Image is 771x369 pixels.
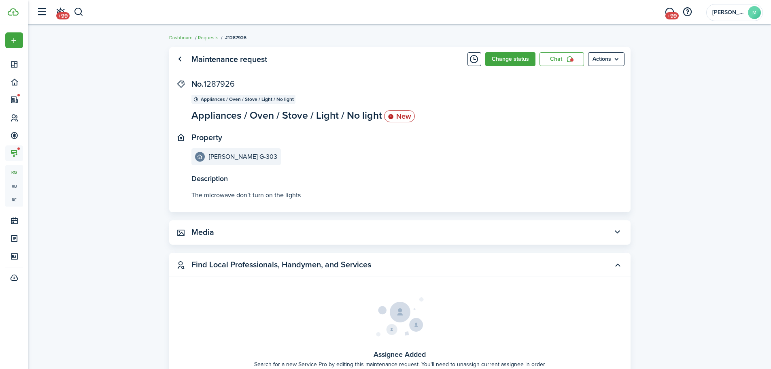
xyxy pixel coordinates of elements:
span: Appliances / Oven / Stove / Light / No light [201,96,294,103]
a: re [5,193,23,207]
button: Open menu [588,52,624,66]
h6: Assignee Added [374,349,426,360]
button: Open menu [5,32,23,48]
button: Open sidebar [34,4,49,20]
menu-btn: Actions [588,52,624,66]
panel-main-title: Property [191,133,222,142]
a: Messaging [662,2,677,23]
button: Timeline [467,52,481,66]
panel-main-title: Maintenance request [191,55,267,64]
a: Go back [173,52,187,66]
button: Toggle accordion [611,226,624,239]
a: Dashboard [169,34,193,41]
a: Requests [198,34,219,41]
span: Monica [712,10,745,15]
status: New [384,110,415,122]
avatar-text: M [748,6,761,19]
span: #1287926 [225,34,246,41]
e-details-info-title: [PERSON_NAME] G-303 [209,153,277,160]
a: rq [5,165,23,179]
panel-main-title: Media [191,228,214,237]
button: Toggle accordion [611,258,624,272]
button: Search [74,5,84,19]
span: +99 [56,12,70,19]
a: rb [5,179,23,193]
panel-main-title: No. [191,79,235,89]
img: Service Pro Assigned [376,297,424,337]
button: Change status [485,52,535,66]
p: The microwave don’t turn on the lights [191,190,608,200]
panel-main-title: Find Local Professionals, Handymen, and Services [191,260,371,269]
img: TenantCloud [8,8,19,16]
panel-main-title: Description [191,173,608,184]
a: Chat [539,52,584,66]
button: Open resource center [680,5,694,19]
panel-main-description: Appliances / Oven / Stove / Light / No light [191,108,415,123]
span: +99 [665,12,679,19]
span: 1287926 [204,78,235,90]
a: Notifications [53,2,68,23]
